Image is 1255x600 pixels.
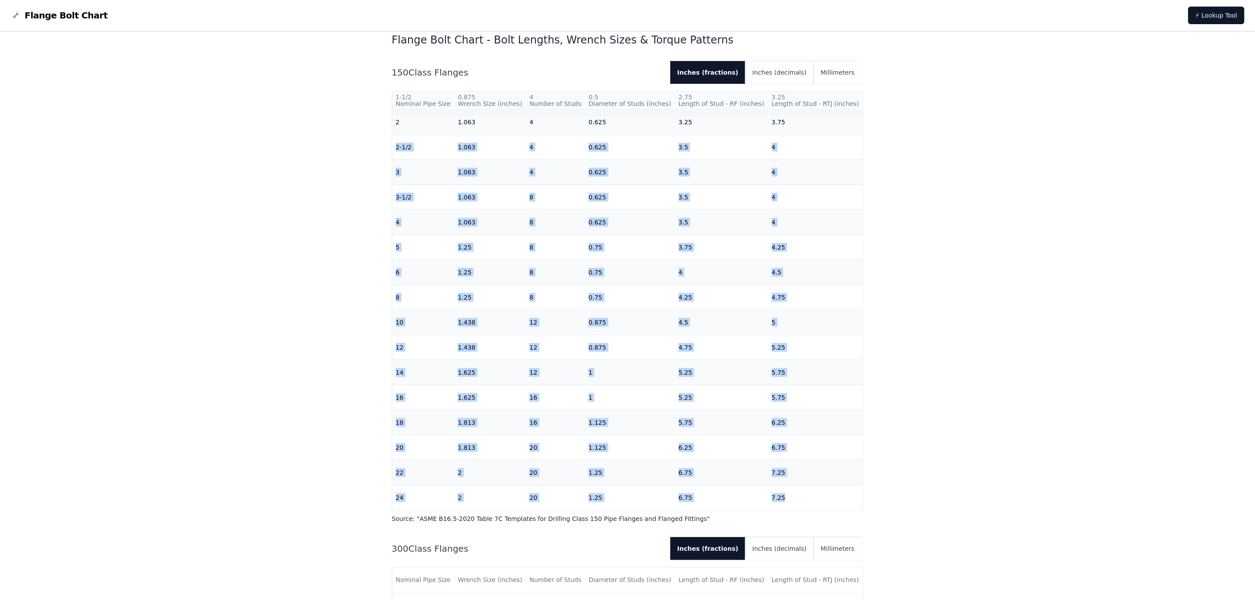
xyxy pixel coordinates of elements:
th: Length of Stud - RF (inches) [675,567,768,593]
td: 2 [454,485,526,510]
td: 1.063 [454,160,526,185]
td: 2 [392,110,455,135]
span: Flange Bolt Chart [25,9,108,22]
td: 14 [392,360,455,385]
td: 6.25 [768,410,863,435]
button: Inches (fractions) [670,537,745,560]
th: Length of Stud - RTJ (inches) [768,567,863,593]
h2: 150 Class Flanges [392,66,663,79]
td: 8 [526,235,585,260]
td: 5.75 [768,385,863,410]
td: 16 [392,385,455,410]
td: 6.75 [675,460,768,485]
td: 8 [526,260,585,285]
td: 12 [526,335,585,360]
td: 6 [392,260,455,285]
p: Source: " ASME B16.5-2020 Table 7C Templates for Drilling Class 150 Pipe Flanges and Flanged Fitt... [392,514,864,523]
td: 3.75 [675,235,768,260]
td: 1.438 [454,310,526,335]
td: 0.625 [585,185,675,210]
th: Nominal Pipe Size [392,91,455,116]
th: Diameter of Studs (inches) [585,91,675,116]
td: 0.625 [585,110,675,135]
td: 16 [526,410,585,435]
td: 5.25 [675,385,768,410]
td: 0.75 [585,235,675,260]
td: 1.125 [585,410,675,435]
td: 0.625 [585,160,675,185]
td: 4 [768,160,863,185]
td: 1 [585,360,675,385]
button: Inches (decimals) [745,61,814,84]
td: 0.625 [585,210,675,235]
td: 1.25 [454,260,526,285]
td: 18 [392,410,455,435]
td: 4 [675,260,768,285]
th: Wrench Size (inches) [454,567,526,593]
td: 0.75 [585,260,675,285]
td: 0.75 [585,285,675,310]
td: 16 [526,385,585,410]
td: 4 [768,210,863,235]
img: Flange Bolt Chart Logo [11,10,21,21]
h1: Flange Bolt Chart - Bolt Lengths, Wrench Sizes & Torque Patterns [392,33,864,47]
td: 4.25 [768,235,863,260]
td: 10 [392,310,455,335]
td: 1.25 [585,485,675,510]
td: 0.875 [585,310,675,335]
td: 8 [392,285,455,310]
td: 7.25 [768,460,863,485]
td: 1.25 [585,460,675,485]
th: Number of Studs [526,91,585,116]
td: 4.5 [768,260,863,285]
td: 5 [768,310,863,335]
td: 3 [392,160,455,185]
a: Flange Bolt Chart LogoFlange Bolt Chart [11,9,108,22]
td: 2 [454,460,526,485]
td: 5.75 [675,410,768,435]
th: Length of Stud - RF (inches) [675,91,768,116]
td: 4 [768,135,863,160]
th: Diameter of Studs (inches) [585,567,675,593]
td: 3-1/2 [392,185,455,210]
td: 4.5 [675,310,768,335]
td: 22 [392,460,455,485]
td: 20 [526,460,585,485]
td: 4 [526,110,585,135]
td: 8 [526,185,585,210]
button: Inches (decimals) [745,537,814,560]
td: 3.75 [768,110,863,135]
td: 4 [526,160,585,185]
td: 0.875 [585,335,675,360]
td: 1.25 [454,285,526,310]
th: Length of Stud - RTJ (inches) [768,91,863,116]
td: 6.25 [675,435,768,460]
td: 1 [585,385,675,410]
td: 4 [526,135,585,160]
td: 12 [392,335,455,360]
td: 2-1/2 [392,135,455,160]
th: Wrench Size (inches) [454,91,526,116]
h2: 300 Class Flanges [392,542,663,555]
td: 20 [392,435,455,460]
th: Number of Studs [526,567,585,593]
th: Nominal Pipe Size [392,567,455,593]
td: 5.75 [768,360,863,385]
td: 5.25 [675,360,768,385]
td: 1.625 [454,360,526,385]
td: 8 [526,210,585,235]
td: 1.438 [454,335,526,360]
td: 3.5 [675,185,768,210]
td: 3.5 [675,160,768,185]
td: 5 [392,235,455,260]
td: 4.25 [675,285,768,310]
td: 7.25 [768,485,863,510]
a: ⚡ Lookup Tool [1188,7,1244,24]
td: 24 [392,485,455,510]
td: 8 [526,285,585,310]
td: 6.75 [675,485,768,510]
td: 1.813 [454,410,526,435]
td: 1.25 [454,235,526,260]
td: 12 [526,360,585,385]
td: 1.063 [454,185,526,210]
